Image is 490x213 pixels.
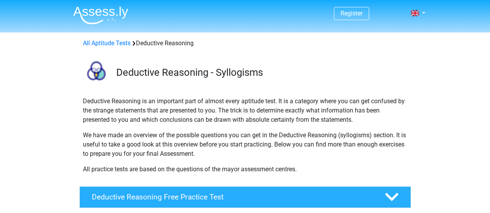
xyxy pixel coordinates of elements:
a: Deductive Reasoning Free Practice Test [76,186,414,208]
h3: Deductive Reasoning - Syllogisms [116,66,405,78]
a: All Aptitude Tests [83,39,131,47]
div: Deductive Reasoning [80,39,411,48]
p: Deductive Reasoning is an important part of almost every aptitude test. It is a category where yo... [83,97,407,124]
h4: Deductive Reasoning Free Practice Test [92,193,372,201]
img: Assessly [73,6,128,24]
img: deductive reasoning [80,57,113,90]
p: We have made an overview of the possible questions you can get in the Deductive Reasoning (syllog... [83,131,407,158]
p: All practice tests are based on the questions of the mayor assessment centres. [83,165,407,174]
a: Register [340,10,363,17]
